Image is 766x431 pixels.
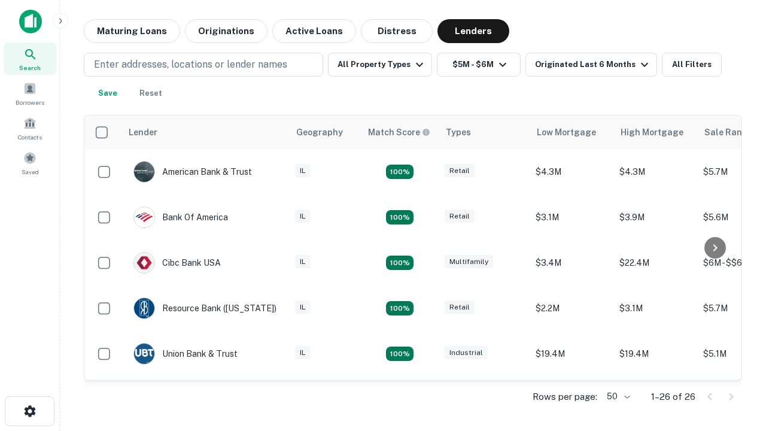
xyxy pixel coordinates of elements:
[94,57,287,72] p: Enter addresses, locations or lender names
[133,252,221,274] div: Cibc Bank USA
[289,116,361,149] th: Geography
[84,19,180,43] button: Maturing Loans
[295,164,311,178] div: IL
[134,298,154,318] img: picture
[22,167,39,177] span: Saved
[134,162,154,182] img: picture
[437,53,521,77] button: $5M - $6M
[651,390,695,404] p: 1–26 of 26
[445,164,475,178] div: Retail
[662,53,722,77] button: All Filters
[530,149,613,195] td: $4.3M
[19,10,42,34] img: capitalize-icon.png
[386,301,414,315] div: Matching Properties: 4, hasApolloMatch: undefined
[368,126,428,139] h6: Match Score
[445,210,475,223] div: Retail
[4,112,56,144] a: Contacts
[530,240,613,286] td: $3.4M
[84,53,323,77] button: Enter addresses, locations or lender names
[368,126,430,139] div: Capitalize uses an advanced AI algorithm to match your search with the best lender. The match sco...
[706,297,766,354] iframe: Chat Widget
[613,116,697,149] th: High Mortgage
[133,298,276,319] div: Resource Bank ([US_STATE])
[295,301,311,314] div: IL
[132,81,170,105] button: Reset
[386,165,414,179] div: Matching Properties: 7, hasApolloMatch: undefined
[4,147,56,179] a: Saved
[16,98,44,107] span: Borrowers
[613,377,697,422] td: $4M
[133,207,228,228] div: Bank Of America
[621,125,683,139] div: High Mortgage
[530,331,613,377] td: $19.4M
[386,347,414,361] div: Matching Properties: 4, hasApolloMatch: undefined
[19,63,41,72] span: Search
[295,210,311,223] div: IL
[530,195,613,240] td: $3.1M
[602,388,632,405] div: 50
[439,116,530,149] th: Types
[133,161,252,183] div: American Bank & Trust
[445,255,493,269] div: Multifamily
[134,253,154,273] img: picture
[386,210,414,224] div: Matching Properties: 4, hasApolloMatch: undefined
[613,195,697,240] td: $3.9M
[4,43,56,75] a: Search
[129,125,157,139] div: Lender
[134,207,154,227] img: picture
[613,240,697,286] td: $22.4M
[530,377,613,422] td: $4M
[361,19,433,43] button: Distress
[537,125,596,139] div: Low Mortgage
[4,77,56,110] a: Borrowers
[361,116,439,149] th: Capitalize uses an advanced AI algorithm to match your search with the best lender. The match sco...
[530,116,613,149] th: Low Mortgage
[437,19,509,43] button: Lenders
[295,346,311,360] div: IL
[386,256,414,270] div: Matching Properties: 4, hasApolloMatch: undefined
[613,286,697,331] td: $3.1M
[613,331,697,377] td: $19.4M
[134,344,154,364] img: picture
[445,301,475,314] div: Retail
[295,255,311,269] div: IL
[328,53,432,77] button: All Property Types
[296,125,343,139] div: Geography
[530,286,613,331] td: $2.2M
[613,149,697,195] td: $4.3M
[533,390,597,404] p: Rows per page:
[18,132,42,142] span: Contacts
[185,19,268,43] button: Originations
[272,19,356,43] button: Active Loans
[89,81,127,105] button: Save your search to get updates of matches that match your search criteria.
[121,116,289,149] th: Lender
[133,343,238,365] div: Union Bank & Trust
[535,57,652,72] div: Originated Last 6 Months
[525,53,657,77] button: Originated Last 6 Months
[445,346,488,360] div: Industrial
[446,125,471,139] div: Types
